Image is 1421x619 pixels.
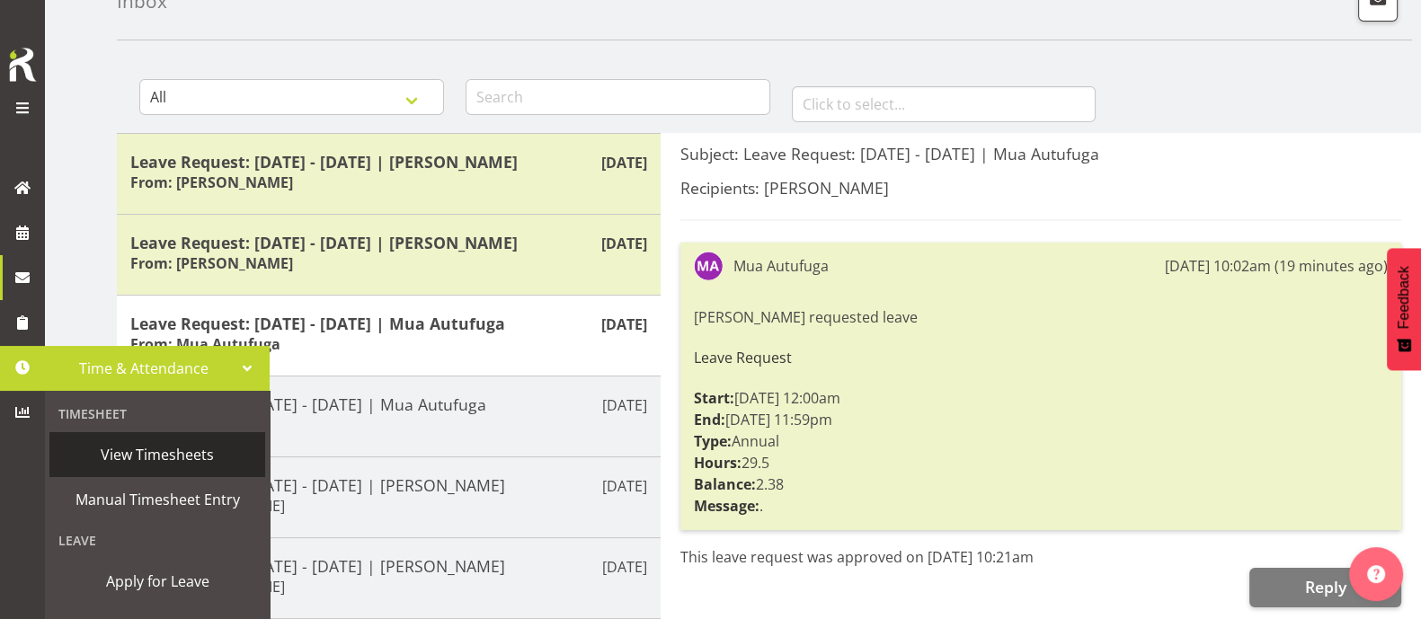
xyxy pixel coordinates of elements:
[601,152,647,173] p: [DATE]
[49,432,265,477] a: View Timesheets
[130,314,647,333] h5: Leave Request: [DATE] - [DATE] | Mua Autufuga
[694,496,759,516] strong: Message:
[1367,565,1385,583] img: help-xxl-2.png
[694,302,1388,521] div: [PERSON_NAME] requested leave [DATE] 12:00am [DATE] 11:59pm Annual 29.5 2.38 .
[4,45,40,84] img: Rosterit icon logo
[680,547,1034,567] span: This leave request was approved on [DATE] 10:21am
[694,410,725,429] strong: End:
[680,178,1401,198] h5: Recipients: [PERSON_NAME]
[1249,568,1401,607] button: Reply
[130,394,647,414] h5: Leave Request: [DATE] - [DATE] | Mua Autufuga
[130,254,293,272] h6: From: [PERSON_NAME]
[49,395,265,432] div: Timesheet
[1387,248,1421,370] button: Feedback - Show survey
[58,568,256,595] span: Apply for Leave
[733,255,829,277] div: Mua Autufuga
[130,556,647,576] h5: Leave Request: [DATE] - [DATE] | [PERSON_NAME]
[49,559,265,604] a: Apply for Leave
[1165,255,1388,277] div: [DATE] 10:02am (19 minutes ago)
[602,394,647,416] p: [DATE]
[602,556,647,578] p: [DATE]
[1396,266,1412,329] span: Feedback
[130,475,647,495] h5: Leave Request: [DATE] - [DATE] | [PERSON_NAME]
[466,79,770,115] input: Search
[694,252,723,280] img: mua-autufuga10038.jpg
[130,335,280,353] h6: From: Mua Autufuga
[58,441,256,468] span: View Timesheets
[58,486,256,513] span: Manual Timesheet Entry
[792,86,1097,122] input: Click to select...
[54,355,234,382] span: Time & Attendance
[130,233,647,252] h5: Leave Request: [DATE] - [DATE] | [PERSON_NAME]
[130,173,293,191] h6: From: [PERSON_NAME]
[601,314,647,335] p: [DATE]
[694,453,742,473] strong: Hours:
[130,152,647,172] h5: Leave Request: [DATE] - [DATE] | [PERSON_NAME]
[601,233,647,254] p: [DATE]
[694,349,1388,366] h6: Leave Request
[602,475,647,497] p: [DATE]
[49,522,265,559] div: Leave
[45,346,270,391] a: Time & Attendance
[694,474,756,494] strong: Balance:
[694,388,734,408] strong: Start:
[49,477,265,522] a: Manual Timesheet Entry
[694,431,732,451] strong: Type:
[680,144,1401,164] h5: Subject: Leave Request: [DATE] - [DATE] | Mua Autufuga
[1304,576,1346,597] span: Reply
